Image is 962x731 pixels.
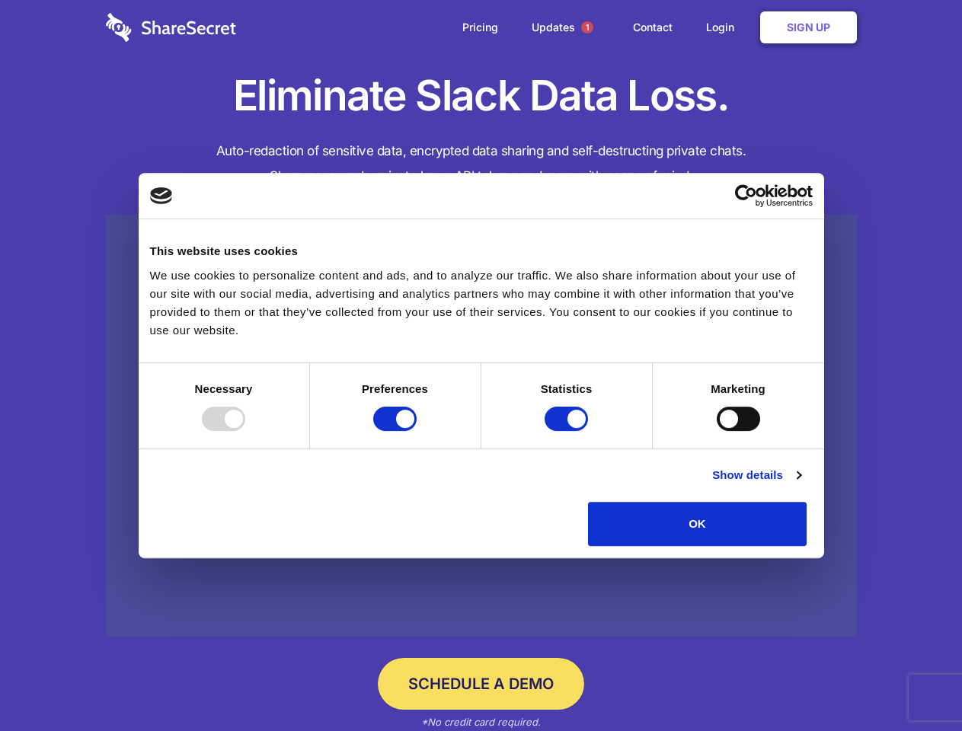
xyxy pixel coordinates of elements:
a: Schedule a Demo [378,658,584,710]
strong: Statistics [541,382,593,395]
span: 1 [581,21,593,34]
h1: Eliminate Slack Data Loss. [106,69,857,123]
a: Sign Up [760,11,857,43]
strong: Preferences [362,382,428,395]
button: OK [588,502,807,546]
em: *No credit card required. [421,716,541,728]
a: Contact [618,4,688,51]
img: logo [150,187,173,204]
strong: Necessary [195,382,253,395]
div: We use cookies to personalize content and ads, and to analyze our traffic. We also share informat... [150,267,813,340]
a: Usercentrics Cookiebot - opens in a new window [679,184,813,207]
a: Login [691,4,757,51]
h4: Auto-redaction of sensitive data, encrypted data sharing and self-destructing private chats. Shar... [106,139,857,189]
a: Wistia video thumbnail [106,215,857,637]
a: Show details [712,466,801,484]
a: Pricing [447,4,513,51]
strong: Marketing [711,382,765,395]
img: logo-wordmark-white-trans-d4663122ce5f474addd5e946df7df03e33cb6a1c49d2221995e7729f52c070b2.svg [106,13,236,42]
div: This website uses cookies [150,242,813,260]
